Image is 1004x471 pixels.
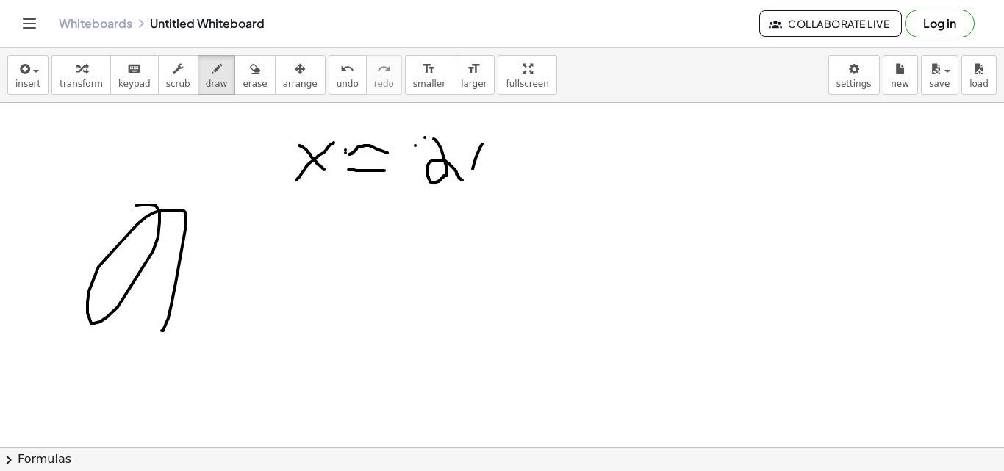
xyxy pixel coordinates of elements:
[453,55,495,95] button: format_sizelarger
[498,55,556,95] button: fullscreen
[127,60,141,78] i: keyboard
[836,79,872,89] span: settings
[366,55,402,95] button: redoredo
[206,79,228,89] span: draw
[828,55,880,95] button: settings
[7,55,49,95] button: insert
[961,55,997,95] button: load
[51,55,111,95] button: transform
[759,10,902,37] button: Collaborate Live
[969,79,989,89] span: load
[110,55,159,95] button: keyboardkeypad
[166,79,190,89] span: scrub
[422,60,436,78] i: format_size
[467,60,481,78] i: format_size
[461,79,487,89] span: larger
[243,79,267,89] span: erase
[18,12,41,35] button: Toggle navigation
[883,55,918,95] button: new
[377,60,391,78] i: redo
[891,79,909,89] span: new
[506,79,548,89] span: fullscreen
[158,55,198,95] button: scrub
[15,79,40,89] span: insert
[198,55,236,95] button: draw
[337,79,359,89] span: undo
[772,17,889,30] span: Collaborate Live
[374,79,394,89] span: redo
[234,55,275,95] button: erase
[60,79,103,89] span: transform
[118,79,151,89] span: keypad
[405,55,453,95] button: format_sizesmaller
[929,79,950,89] span: save
[921,55,958,95] button: save
[275,55,326,95] button: arrange
[59,16,132,31] a: Whiteboards
[340,60,354,78] i: undo
[329,55,367,95] button: undoundo
[283,79,318,89] span: arrange
[905,10,975,37] button: Log in
[413,79,445,89] span: smaller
